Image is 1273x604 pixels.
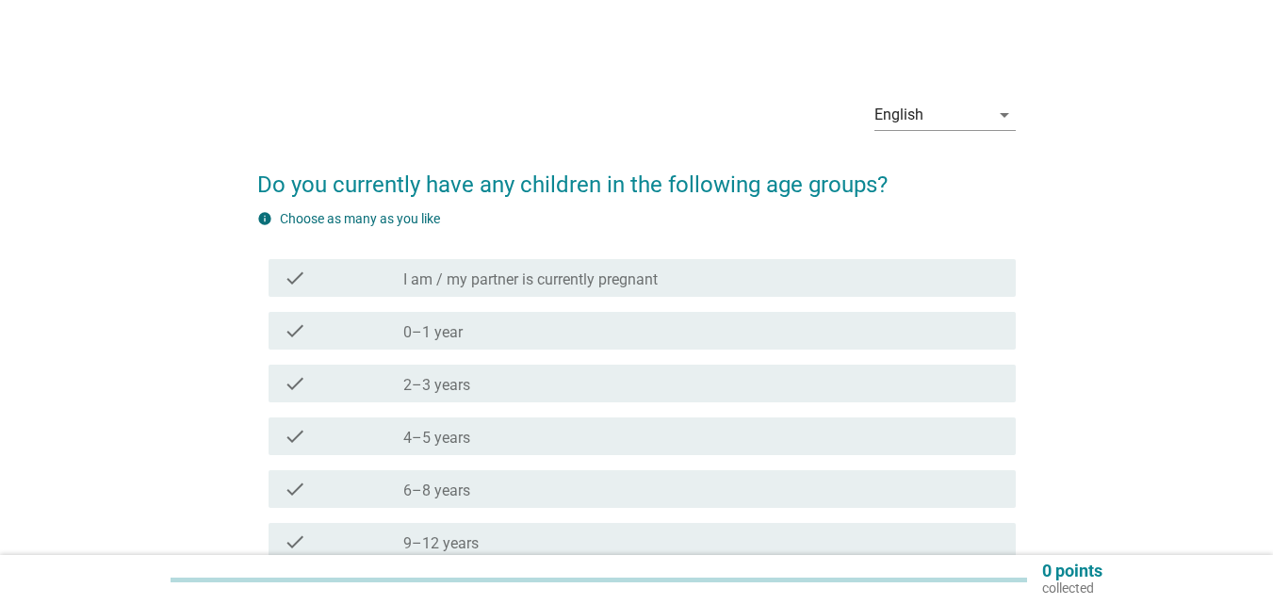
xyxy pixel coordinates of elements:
[403,270,658,289] label: I am / my partner is currently pregnant
[403,323,463,342] label: 0–1 year
[284,531,306,553] i: check
[403,482,470,500] label: 6–8 years
[284,478,306,500] i: check
[280,211,440,226] label: Choose as many as you like
[284,267,306,289] i: check
[1042,580,1102,596] p: collected
[993,104,1016,126] i: arrow_drop_down
[403,534,479,553] label: 9–12 years
[403,376,470,395] label: 2–3 years
[257,149,1016,202] h2: Do you currently have any children in the following age groups?
[284,319,306,342] i: check
[874,106,923,123] div: English
[284,372,306,395] i: check
[1042,563,1102,580] p: 0 points
[403,429,470,448] label: 4–5 years
[284,425,306,448] i: check
[257,211,272,226] i: info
